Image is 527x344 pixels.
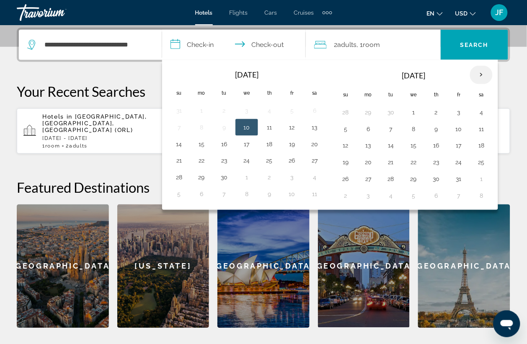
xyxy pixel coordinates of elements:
button: Day 16 [217,138,231,150]
button: Day 2 [339,190,352,202]
span: en [427,10,435,17]
button: Extra navigation items [323,6,332,19]
button: Day 3 [452,106,465,118]
a: [GEOGRAPHIC_DATA] [318,204,410,328]
button: Day 21 [384,157,398,168]
button: Day 27 [362,173,375,185]
button: Day 18 [475,140,488,152]
button: Day 8 [195,122,208,133]
iframe: Botón para iniciar la ventana de mensajería [493,310,520,337]
button: Day 3 [362,190,375,202]
button: Day 7 [172,122,186,133]
button: Day 26 [339,173,352,185]
button: Day 23 [217,155,231,167]
button: Day 3 [240,105,253,116]
button: Day 25 [475,157,488,168]
button: Day 13 [362,140,375,152]
button: Day 16 [429,140,443,152]
button: Search [441,30,508,60]
button: Day 29 [362,106,375,118]
a: Cruises [294,9,314,16]
button: Day 1 [407,106,420,118]
button: Change currency [455,7,476,19]
button: Day 11 [475,123,488,135]
span: Cars [265,9,277,16]
button: Day 12 [285,122,299,133]
span: , 1 [357,39,380,51]
button: Day 11 [263,122,276,133]
div: [GEOGRAPHIC_DATA] [217,204,310,328]
button: Day 31 [452,173,465,185]
button: Day 29 [195,172,208,184]
p: Your Recent Searches [17,83,510,100]
button: Day 19 [339,157,352,168]
button: Day 17 [240,138,253,150]
button: Day 22 [195,155,208,167]
button: Day 8 [407,123,420,135]
button: Day 22 [407,157,420,168]
button: Day 2 [217,105,231,116]
button: Day 12 [339,140,352,152]
button: Day 5 [172,189,186,200]
button: Day 8 [240,189,253,200]
button: Day 14 [384,140,398,152]
button: Day 19 [285,138,299,150]
button: Day 20 [362,157,375,168]
button: Day 28 [339,106,352,118]
button: Change language [427,7,443,19]
button: Day 24 [452,157,465,168]
button: Day 21 [172,155,186,167]
button: Day 10 [285,189,299,200]
button: Day 1 [240,172,253,184]
button: Day 27 [308,155,321,167]
button: Day 5 [285,105,299,116]
span: Adults [338,41,357,49]
button: Day 7 [384,123,398,135]
span: Flights [230,9,248,16]
button: Hotels in [GEOGRAPHIC_DATA], [GEOGRAPHIC_DATA], [GEOGRAPHIC_DATA] (ORL)[DATE] - [DATE]1Room2Adults [17,108,176,154]
button: Day 14 [172,138,186,150]
button: Day 2 [263,172,276,184]
button: Day 13 [308,122,321,133]
span: JF [496,8,504,17]
button: Day 3 [285,172,299,184]
button: Day 20 [308,138,321,150]
span: Room [45,143,60,149]
button: Travelers: 2 adults, 0 children [306,30,441,60]
p: [DATE] - [DATE] [42,135,169,141]
button: Day 24 [240,155,253,167]
button: Day 7 [452,190,465,202]
button: Day 9 [263,189,276,200]
span: Room [363,41,380,49]
button: Day 4 [475,106,488,118]
button: Day 1 [195,105,208,116]
button: Day 15 [195,138,208,150]
button: Day 8 [475,190,488,202]
button: Day 29 [407,173,420,185]
a: [US_STATE] [117,204,209,328]
button: Day 10 [452,123,465,135]
th: [DATE] [357,65,470,85]
button: Day 11 [308,189,321,200]
button: Day 6 [362,123,375,135]
button: Day 15 [407,140,420,152]
h2: Featured Destinations [17,179,510,196]
div: [GEOGRAPHIC_DATA] [418,204,510,328]
button: Day 5 [407,190,420,202]
a: [GEOGRAPHIC_DATA] [17,204,109,328]
span: Hotels in [42,113,72,120]
button: Day 10 [240,122,253,133]
button: Day 4 [308,172,321,184]
button: Day 9 [217,122,231,133]
th: [DATE] [190,65,303,84]
button: Day 2 [429,106,443,118]
span: 2 [66,143,88,149]
span: Search [460,41,489,48]
button: Day 28 [384,173,398,185]
span: 2 [334,39,357,51]
a: Hotels [195,9,213,16]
